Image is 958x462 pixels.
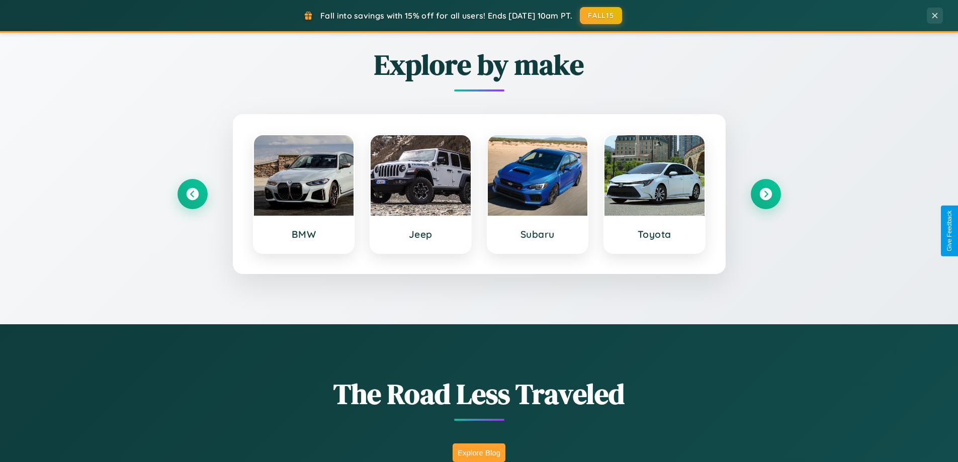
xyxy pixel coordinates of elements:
[178,375,781,413] h1: The Road Less Traveled
[946,211,953,251] div: Give Feedback
[615,228,694,240] h3: Toyota
[264,228,344,240] h3: BMW
[580,7,622,24] button: FALL15
[320,11,572,21] span: Fall into savings with 15% off for all users! Ends [DATE] 10am PT.
[381,228,461,240] h3: Jeep
[498,228,578,240] h3: Subaru
[453,443,505,462] button: Explore Blog
[178,45,781,84] h2: Explore by make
